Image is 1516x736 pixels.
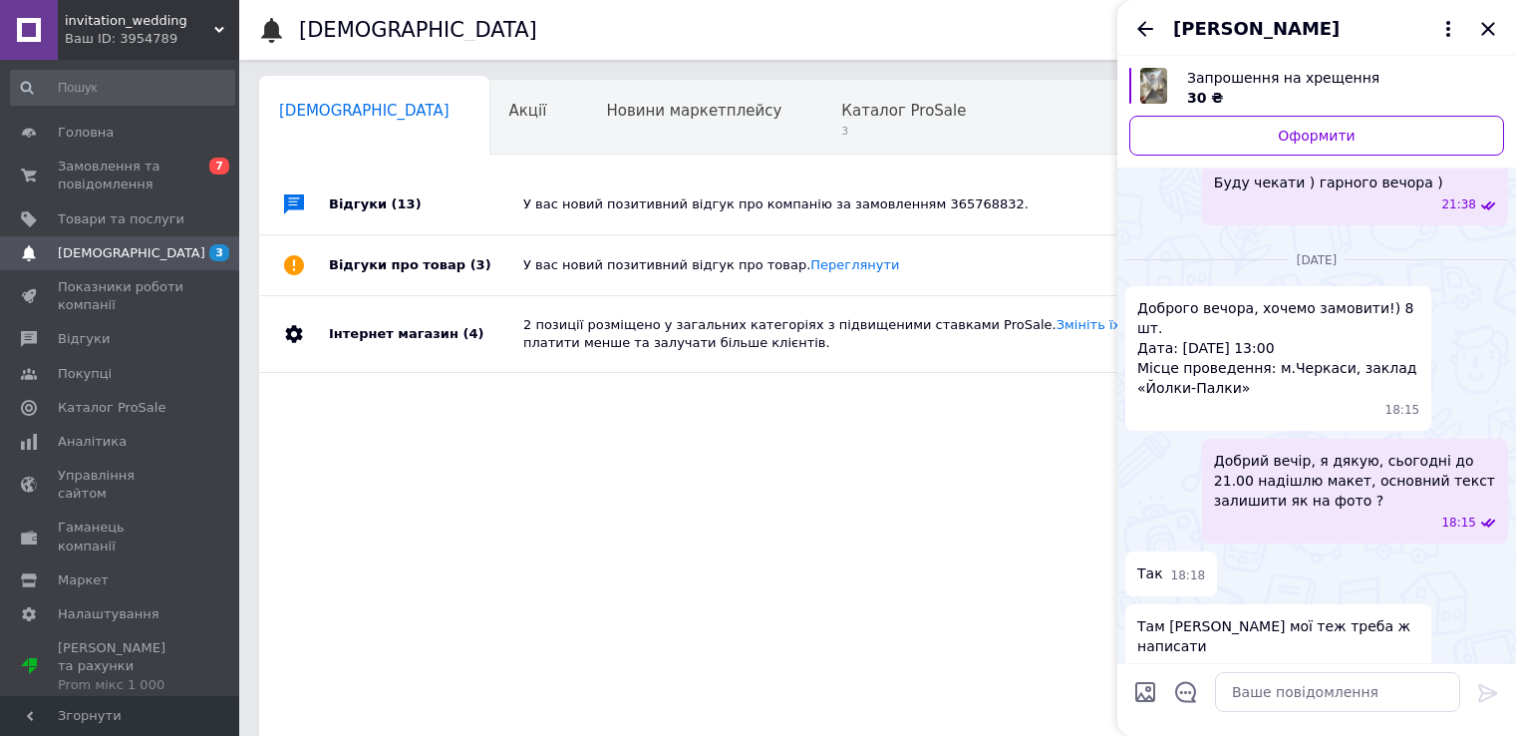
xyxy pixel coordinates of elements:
span: Там [PERSON_NAME] мої теж треба ж написати [1137,616,1419,656]
span: Відгуки [58,330,110,348]
span: Запрошення на хрещення [1187,68,1488,88]
span: 3 [209,244,229,261]
span: Так [1137,563,1163,584]
div: Відгуки про товар [329,235,523,295]
img: 6730230524_w640_h640_zaproshennya-na-hreschennya.jpg [1140,68,1167,104]
span: Маркет [58,571,109,589]
input: Пошук [10,70,235,106]
span: 18:18 19.03.2025 [1171,567,1206,584]
button: Відкрити шаблони відповідей [1173,679,1199,705]
span: (13) [392,196,422,211]
span: Акції [509,102,547,120]
span: Добрий вечір, я дякую, сьогодні до 21.00 надішлю макет￼, основний текст залишити як на фото ? [1214,451,1496,511]
div: 19.03.2025 [1125,249,1508,269]
span: Замовлення та повідомлення [58,158,184,193]
span: [DEMOGRAPHIC_DATA] [279,102,450,120]
span: Управління сайтом [58,467,184,503]
span: [PERSON_NAME] [1173,16,1340,42]
span: [DEMOGRAPHIC_DATA] [58,244,205,262]
span: 18:15 19.03.2025 [1441,515,1476,532]
div: 2 позиції розміщено у загальних категоріях з підвищеними ставками ProSale. , щоб платити менше та... [523,316,1277,352]
span: Аналітика [58,433,127,451]
span: 21:38 17.03.2025 [1441,196,1476,213]
div: У вас новий позитивний відгук про компанію за замовленням 365768832. [523,195,1277,213]
span: invitation_wedding [65,12,214,30]
span: 30 ₴ [1187,90,1223,106]
span: [PERSON_NAME] та рахунки [58,639,184,694]
span: Доброго вечора, хочемо замовити!) 8 шт. Дата: [DATE] 13:00 Місце проведення: м.Черкаси, заклад «Й... [1137,298,1419,398]
span: Головна [58,124,114,142]
h1: [DEMOGRAPHIC_DATA] [299,18,537,42]
span: 18:18 19.03.2025 [1385,660,1420,677]
span: (4) [462,326,483,341]
span: Товари та послуги [58,210,184,228]
span: Налаштування [58,605,159,623]
span: 3 [841,124,966,139]
span: [DATE] [1289,252,1346,269]
span: Показники роботи компанії [58,278,184,314]
span: 7 [209,158,229,175]
div: Відгуки [329,175,523,234]
a: Переглянути товар [1129,68,1504,108]
button: [PERSON_NAME] [1173,16,1460,42]
a: Змініть їх категорію [1057,317,1194,332]
span: Каталог ProSale [841,102,966,120]
div: У вас новий позитивний відгук про товар. [523,256,1277,274]
span: Покупці [58,365,112,383]
div: Ваш ID: 3954789 [65,30,239,48]
button: Закрити [1476,17,1500,41]
span: (3) [470,257,491,272]
button: Назад [1133,17,1157,41]
div: Інтернет магазин [329,296,523,372]
span: Буду чекати ) гарного вечора ) [1214,173,1443,192]
a: Переглянути [810,257,899,272]
span: 18:15 19.03.2025 [1385,402,1420,419]
span: Гаманець компанії [58,519,184,554]
span: Каталог ProSale [58,399,165,417]
span: Новини маркетплейсу [606,102,781,120]
a: Оформити [1129,116,1504,156]
div: Prom мікс 1 000 [58,676,184,694]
